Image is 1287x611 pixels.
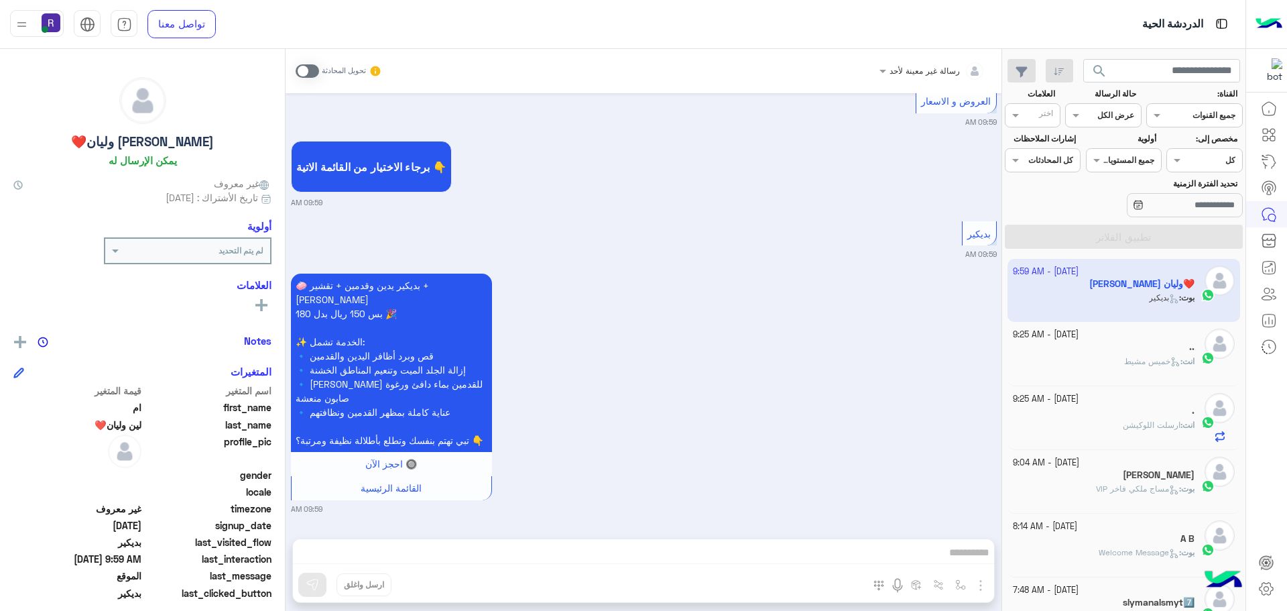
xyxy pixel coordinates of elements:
img: defaultAdmin.png [108,435,141,468]
small: تحويل المحادثة [322,66,366,76]
img: defaultAdmin.png [1205,520,1235,551]
span: Welcome Message [1099,547,1179,557]
span: غير معروف [13,502,141,516]
h6: يمكن الإرسال له [109,154,177,166]
h5: احمد بهرم [1123,469,1194,481]
label: إشارات الملاحظات [1006,133,1075,145]
h5: [PERSON_NAME] وليان❤️ [71,134,214,150]
img: 322853014244696 [1258,58,1282,82]
h5: slymanalsmyt7️⃣ [1123,597,1194,608]
h6: Notes [244,335,271,347]
b: : [1180,420,1194,430]
img: Logo [1255,10,1282,38]
span: last_interaction [144,552,272,566]
span: الموقع [13,569,141,583]
small: [DATE] - 9:25 AM [1013,329,1079,341]
small: 09:59 AM [965,117,997,127]
span: null [13,485,141,499]
h6: العلامات [13,279,271,291]
h5: .. [1189,341,1194,353]
span: gender [144,468,272,482]
label: القناة: [1148,88,1238,100]
label: العلامات [1006,88,1055,100]
span: بديكير [13,586,141,600]
span: بوت [1181,547,1194,557]
h6: أولوية [247,220,271,232]
a: تواصل معنا [147,10,216,38]
b: : [1179,547,1194,557]
span: last_visited_flow [144,535,272,549]
span: timezone [144,502,272,516]
h5: A B [1180,533,1194,545]
span: locale [144,485,272,499]
img: defaultAdmin.png [1205,393,1235,423]
img: defaultAdmin.png [120,78,166,123]
img: notes [38,337,48,347]
img: WhatsApp [1201,480,1215,493]
label: أولوية [1087,133,1156,145]
small: 09:59 AM [965,249,997,260]
span: قيمة المتغير [13,384,141,398]
small: 09:59 AM [291,504,322,514]
span: بديكير [13,535,141,549]
small: [DATE] - 9:25 AM [1013,393,1079,406]
label: مخصص إلى: [1168,133,1237,145]
img: hulul-logo.png [1200,557,1247,604]
img: defaultAdmin.png [1205,329,1235,359]
img: profile [13,16,30,33]
small: [DATE] - 9:04 AM [1013,457,1079,469]
a: tab [111,10,137,38]
p: 15/10/2025, 9:59 AM [291,274,492,452]
img: WhatsApp [1201,543,1215,557]
small: 09:59 AM [291,197,322,208]
span: بديكير [967,228,991,239]
img: WhatsApp [1201,351,1215,365]
button: ارسل واغلق [336,573,391,596]
b: : [1180,356,1194,366]
span: تاريخ الأشتراك : [DATE] [166,190,258,205]
small: [DATE] - 7:48 AM [1013,584,1079,597]
img: userImage [42,13,60,32]
span: برجاء الاختيار من القائمة الاتية 👇 [296,160,446,173]
span: 2025-10-15T06:59:46.004Z [13,552,141,566]
span: انت [1182,420,1194,430]
label: تحديد الفترة الزمنية [1087,178,1237,190]
span: مساج ملكي فاخر VIP [1096,484,1179,494]
img: WhatsApp [1201,416,1215,429]
p: الدردشة الحية [1142,15,1203,34]
span: غير معروف [214,176,271,190]
b: : [1179,484,1194,494]
div: اختر [1039,107,1055,123]
span: ارسلت اللوكيشن [1123,420,1180,430]
h6: المتغيرات [231,366,271,378]
span: signup_date [144,518,272,533]
span: 2025-07-20T10:55:12.511Z [13,518,141,533]
img: tab [80,17,95,32]
button: search [1083,59,1116,88]
img: tab [117,17,132,32]
span: ام [13,400,141,414]
small: [DATE] - 8:14 AM [1013,520,1077,533]
span: القائمة الرئيسية [361,482,422,494]
span: 🔘 احجز الآن [365,458,417,469]
span: العروض و الاسعار [921,95,991,107]
img: defaultAdmin.png [1205,457,1235,487]
span: last_clicked_button [144,586,272,600]
span: اسم المتغير [144,384,272,398]
span: last_message [144,569,272,583]
b: لم يتم التحديد [219,245,263,256]
span: لين وليان❤️ [13,418,141,432]
span: search [1091,63,1107,79]
span: خميس مشيط [1124,356,1180,366]
h5: . [1192,405,1194,416]
span: رسالة غير معينة لأحد [890,66,960,76]
label: حالة الرسالة [1067,88,1136,100]
span: last_name [144,418,272,432]
span: null [13,468,141,482]
span: انت [1182,356,1194,366]
span: profile_pic [144,435,272,465]
img: add [14,336,26,348]
span: بوت [1181,484,1194,494]
button: تطبيق الفلاتر [1005,225,1243,249]
img: tab [1213,15,1230,32]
